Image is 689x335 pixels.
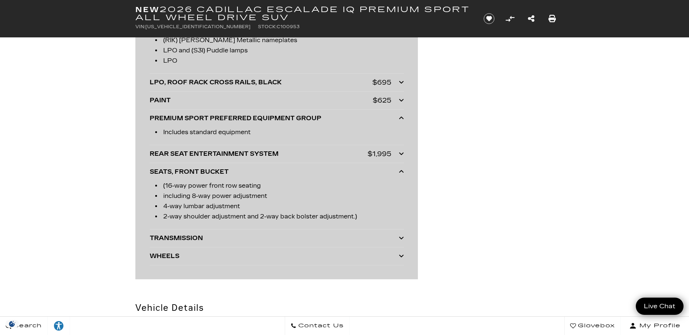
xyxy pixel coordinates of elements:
[155,127,404,137] li: Includes standard equipment
[150,251,399,261] div: WHEELS
[155,211,404,222] li: 2-way shoulder adjustment and 2-way back bolster adjustment.)
[155,35,404,45] li: (RIK) [PERSON_NAME] Metallic nameplates
[637,321,681,331] span: My Profile
[155,56,404,66] li: LPO
[135,5,160,14] strong: New
[48,317,70,335] a: Explore your accessibility options
[258,24,277,29] span: Stock:
[296,321,344,331] span: Contact Us
[548,14,556,24] a: Print this New 2026 Cadillac ESCALADE IQ Premium Sport All Wheel Drive SUV
[285,317,350,335] a: Contact Us
[145,24,251,29] span: [US_VEHICLE_IDENTIFICATION_NUMBER]
[135,301,418,314] h2: Vehicle Details
[150,95,373,106] div: PAINT
[277,24,300,29] span: C100953
[48,320,70,331] div: Explore your accessibility options
[150,77,372,88] div: LPO, ROOF RACK CROSS RAILS, BLACK
[481,13,497,25] button: Save vehicle
[528,14,535,24] a: Share this New 2026 Cadillac ESCALADE IQ Premium Sport All Wheel Drive SUV
[11,321,42,331] span: Search
[504,13,515,24] button: Compare Vehicle
[150,167,399,177] div: SEATS, FRONT BUCKET
[372,77,391,88] div: $695
[4,320,21,328] section: Click to Open Cookie Consent Modal
[155,191,404,201] li: including 8-way power adjustment
[155,181,404,191] li: (16-way power front row seating
[636,298,683,315] a: Live Chat
[640,302,679,310] span: Live Chat
[155,45,404,56] li: LPO and (S3I) Puddle lamps
[368,149,391,159] div: $1,995
[150,149,368,159] div: REAR SEAT ENTERTAINMENT SYSTEM
[564,317,621,335] a: Glovebox
[135,24,145,29] span: VIN:
[155,201,404,211] li: 4-way lumbar adjustment
[621,317,689,335] button: Open user profile menu
[4,320,21,328] img: Opt-Out Icon
[373,95,391,106] div: $625
[150,233,399,243] div: TRANSMISSION
[150,113,399,124] div: PREMIUM SPORT PREFERRED EQUIPMENT GROUP
[576,321,615,331] span: Glovebox
[135,5,471,22] h1: 2026 Cadillac ESCALADE IQ Premium Sport All Wheel Drive SUV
